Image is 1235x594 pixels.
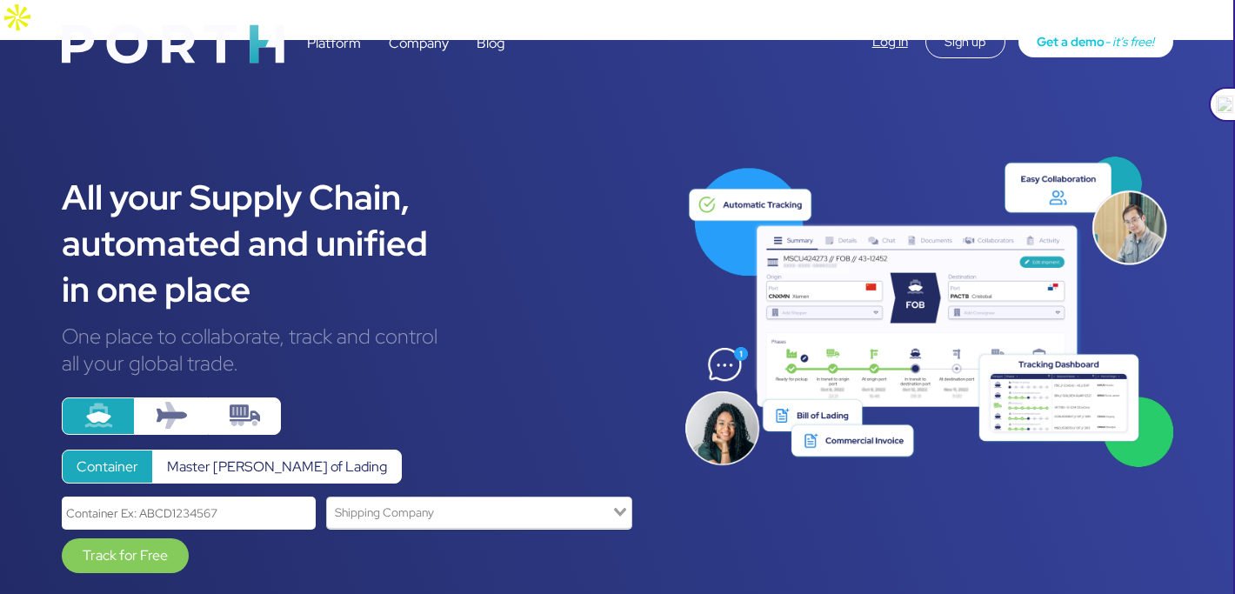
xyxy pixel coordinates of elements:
div: All your Supply Chain, [62,174,658,220]
img: truck-container.svg [230,400,260,430]
div: in one place [62,266,658,312]
input: Search for option [329,501,610,524]
a: Blog [477,34,504,52]
div: automated and unified [62,220,658,266]
a: Get a demo- it’s free! [1018,26,1173,57]
a: Track for Free [62,538,189,573]
div: Sign up [925,25,1005,58]
a: Platform [307,34,361,52]
label: Container [62,450,153,484]
a: Company [389,34,449,52]
label: Master [PERSON_NAME] of Lading [152,450,402,484]
input: Container Ex: ABCD1234567 [62,497,316,529]
span: Get a demo [1037,33,1105,50]
img: ship.svg [83,400,114,430]
a: Log in [872,33,908,50]
div: all your global trade. [62,350,658,377]
img: plane.svg [157,400,187,430]
a: Sign up [925,32,1005,50]
span: - it’s free! [1105,33,1154,50]
div: Search for option [326,497,632,529]
div: One place to collaborate, track and control [62,323,658,350]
